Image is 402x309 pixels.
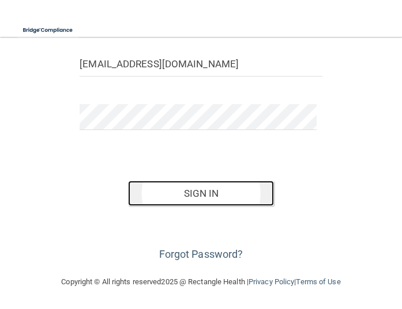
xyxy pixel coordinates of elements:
[17,18,79,42] img: bridge_compliance_login_screen.278c3ca4.svg
[296,277,340,286] a: Terms of Use
[159,248,243,260] a: Forgot Password?
[20,264,382,300] div: Copyright © All rights reserved 2025 @ Rectangle Health | |
[128,181,273,206] button: Sign In
[80,51,322,77] input: Email
[249,277,294,286] a: Privacy Policy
